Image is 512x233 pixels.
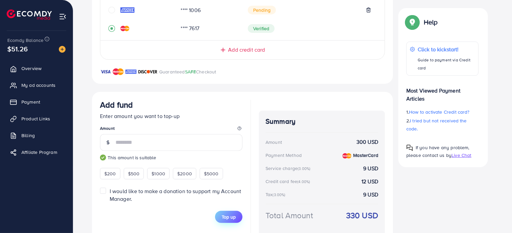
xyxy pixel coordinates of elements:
small: (3.00%) [273,192,285,197]
span: Billing [21,132,35,139]
p: 2. [406,117,479,133]
a: Affiliate Program [5,145,68,159]
small: This amount is suitable [100,154,242,161]
span: Overview [21,65,41,72]
img: menu [59,13,67,20]
span: I would like to make a donation to support my Account Manager. [110,187,241,202]
div: Tax [266,191,288,198]
img: credit [342,153,351,159]
div: Amount [266,139,282,145]
span: My ad accounts [21,82,56,89]
svg: circle [108,7,115,13]
button: Top up [215,211,242,223]
small: (4.00%) [297,179,310,184]
a: Overview [5,62,68,75]
span: Affiliate Program [21,149,57,156]
span: Add credit card [228,46,265,54]
img: Popup guide [406,144,413,151]
p: Guaranteed Checkout [159,68,216,76]
strong: 12 USD [362,178,378,185]
span: I tried but not received the code. [406,117,467,132]
img: credit [120,26,129,31]
p: Most Viewed Payment Articles [406,81,479,103]
span: $51.26 [7,44,28,54]
span: Product Links [21,115,50,122]
a: Payment [5,95,68,109]
img: logo [7,9,52,20]
img: brand [125,68,136,76]
strong: MasterCard [353,152,378,159]
img: brand [113,68,124,76]
span: SAFE [185,68,196,75]
img: credit [120,7,134,13]
legend: Amount [100,125,242,134]
div: Payment Method [266,152,302,159]
span: Ecomdy Balance [7,37,43,44]
p: 1. [406,108,479,116]
p: Help [424,18,438,26]
strong: 9 USD [363,191,378,198]
a: Billing [5,129,68,142]
span: Payment [21,99,40,105]
span: $1000 [151,170,165,177]
h4: Summary [266,117,378,126]
span: Top up [222,214,236,220]
p: Guide to payment via Credit card [418,56,475,72]
img: brand [100,68,111,76]
span: $500 [128,170,140,177]
small: (3.00%) [298,166,310,171]
strong: 300 USD [356,138,378,146]
div: Service charge [266,165,312,172]
span: $200 [104,170,116,177]
h3: Add fund [100,100,133,110]
svg: record circle [108,25,115,32]
span: Verified [248,24,275,33]
span: Pending [248,6,276,14]
span: $2000 [177,170,192,177]
div: Total Amount [266,210,313,221]
a: My ad accounts [5,78,68,92]
span: How to activate Credit card? [409,109,469,115]
p: Enter amount you want to top-up [100,112,242,120]
img: image [59,46,66,53]
span: If you have any problem, please contact us by [406,144,470,159]
img: guide [100,155,106,161]
iframe: Chat [484,203,507,228]
div: Credit card fee [266,178,312,185]
strong: 330 USD [346,210,378,221]
strong: 9 USD [363,165,378,172]
a: Product Links [5,112,68,125]
span: Live Chat [451,152,471,159]
img: brand [138,68,158,76]
p: Click to kickstart! [418,45,475,53]
img: Popup guide [406,16,418,28]
span: $5000 [204,170,219,177]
